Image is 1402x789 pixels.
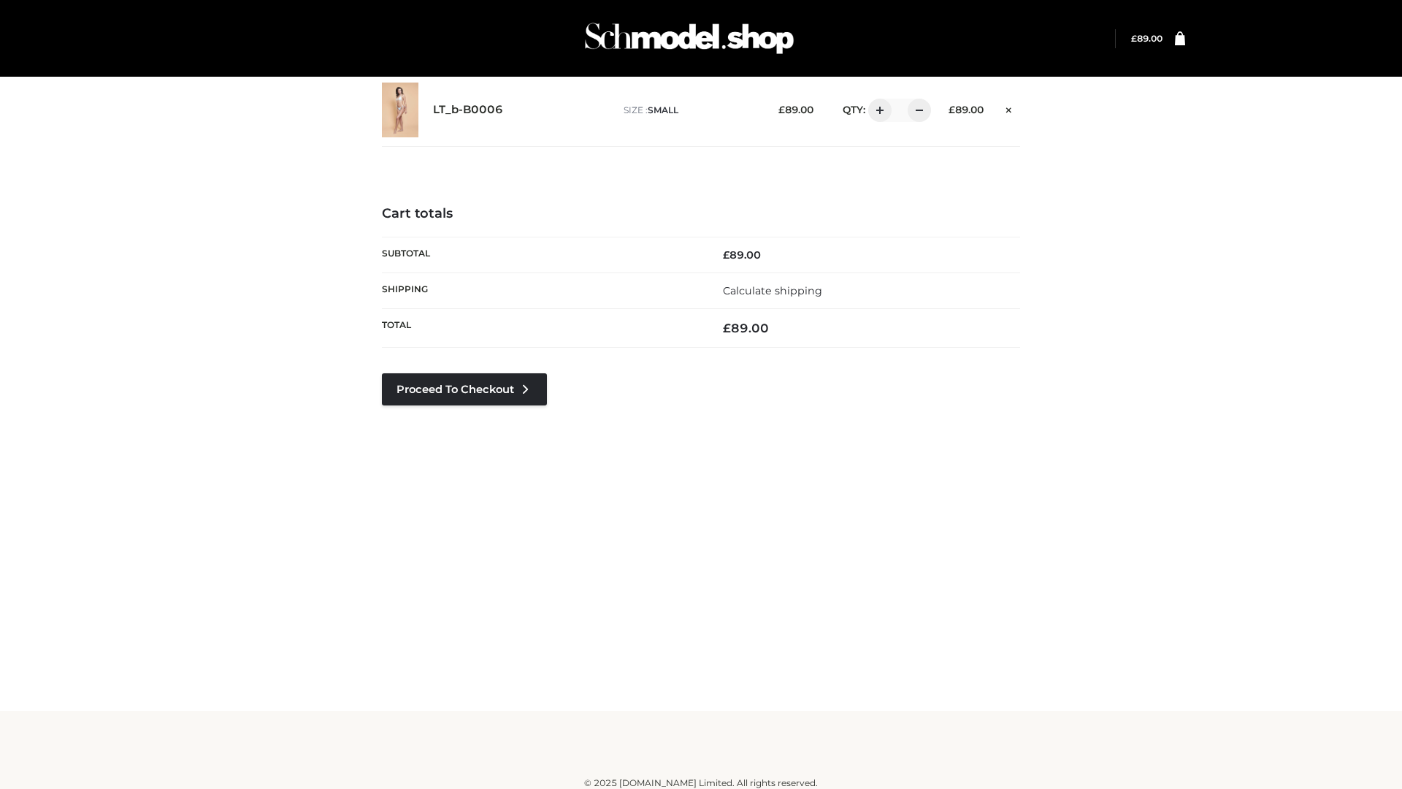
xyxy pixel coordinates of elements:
span: £ [723,321,731,335]
span: £ [723,248,729,262]
bdi: 89.00 [949,104,984,115]
span: SMALL [648,104,678,115]
th: Subtotal [382,237,701,272]
img: Schmodel Admin 964 [580,9,799,67]
a: Calculate shipping [723,284,822,297]
span: £ [949,104,955,115]
div: QTY: [828,99,926,122]
a: Proceed to Checkout [382,373,547,405]
span: £ [778,104,785,115]
a: Remove this item [998,99,1020,118]
span: £ [1131,33,1137,44]
bdi: 89.00 [723,321,769,335]
h4: Cart totals [382,206,1020,222]
a: LT_b-B0006 [433,103,503,117]
bdi: 89.00 [723,248,761,262]
a: £89.00 [1131,33,1162,44]
bdi: 89.00 [1131,33,1162,44]
img: LT_b-B0006 - SMALL [382,83,418,137]
bdi: 89.00 [778,104,813,115]
th: Total [382,309,701,348]
p: size : [624,104,756,117]
th: Shipping [382,272,701,308]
